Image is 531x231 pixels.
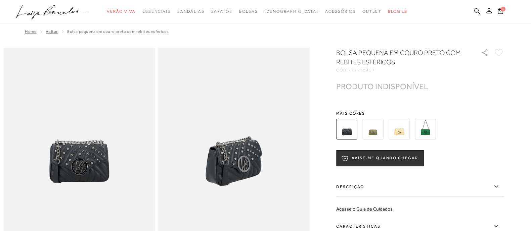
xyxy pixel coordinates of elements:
a: Voltar [46,29,58,34]
button: AVISE-ME QUANDO CHEGAR [336,150,424,166]
a: noSubCategoriesText [264,5,318,18]
img: BOLSA PEQUENA EM COURO PRETO COM REBITES ESFÉRICOS [336,119,357,139]
div: PRODUTO INDISPONÍVEL [336,83,428,90]
span: BOLSA PEQUENA EM COURO PRETO COM REBITES ESFÉRICOS [67,29,169,34]
span: Outlet [362,9,381,14]
a: noSubCategoriesText [239,5,258,18]
span: Verão Viva [107,9,136,14]
a: noSubCategoriesText [107,5,136,18]
span: Sandálias [177,9,204,14]
a: BLOG LB [388,5,407,18]
a: noSubCategoriesText [177,5,204,18]
span: 0 [501,7,505,11]
img: BOLSA PEQUENA REBITES BEGE TRIGO [389,119,409,139]
button: 0 [496,7,505,16]
a: noSubCategoriesText [362,5,381,18]
a: noSubCategoriesText [211,5,232,18]
a: Home [25,29,36,34]
img: BOLSA PEQUENA EM COURO VERDE OLIVA COM REBITES ESFÉRICOS [362,119,383,139]
label: Descrição [336,177,504,196]
img: BOLSA PEQUENA REBITES VERDE TREVO [415,119,436,139]
span: Mais cores [336,111,504,115]
a: Acesse o Guia de Cuidados [336,206,393,212]
h1: BOLSA PEQUENA EM COURO PRETO COM REBITES ESFÉRICOS [336,48,462,67]
span: Sapatos [211,9,232,14]
span: [DEMOGRAPHIC_DATA] [264,9,318,14]
a: noSubCategoriesText [325,5,356,18]
span: Bolsas [239,9,258,14]
span: Acessórios [325,9,356,14]
span: Essenciais [142,9,171,14]
span: BLOG LB [388,9,407,14]
span: 777710457 [348,68,375,72]
a: noSubCategoriesText [142,5,171,18]
div: CÓD: [336,68,471,72]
